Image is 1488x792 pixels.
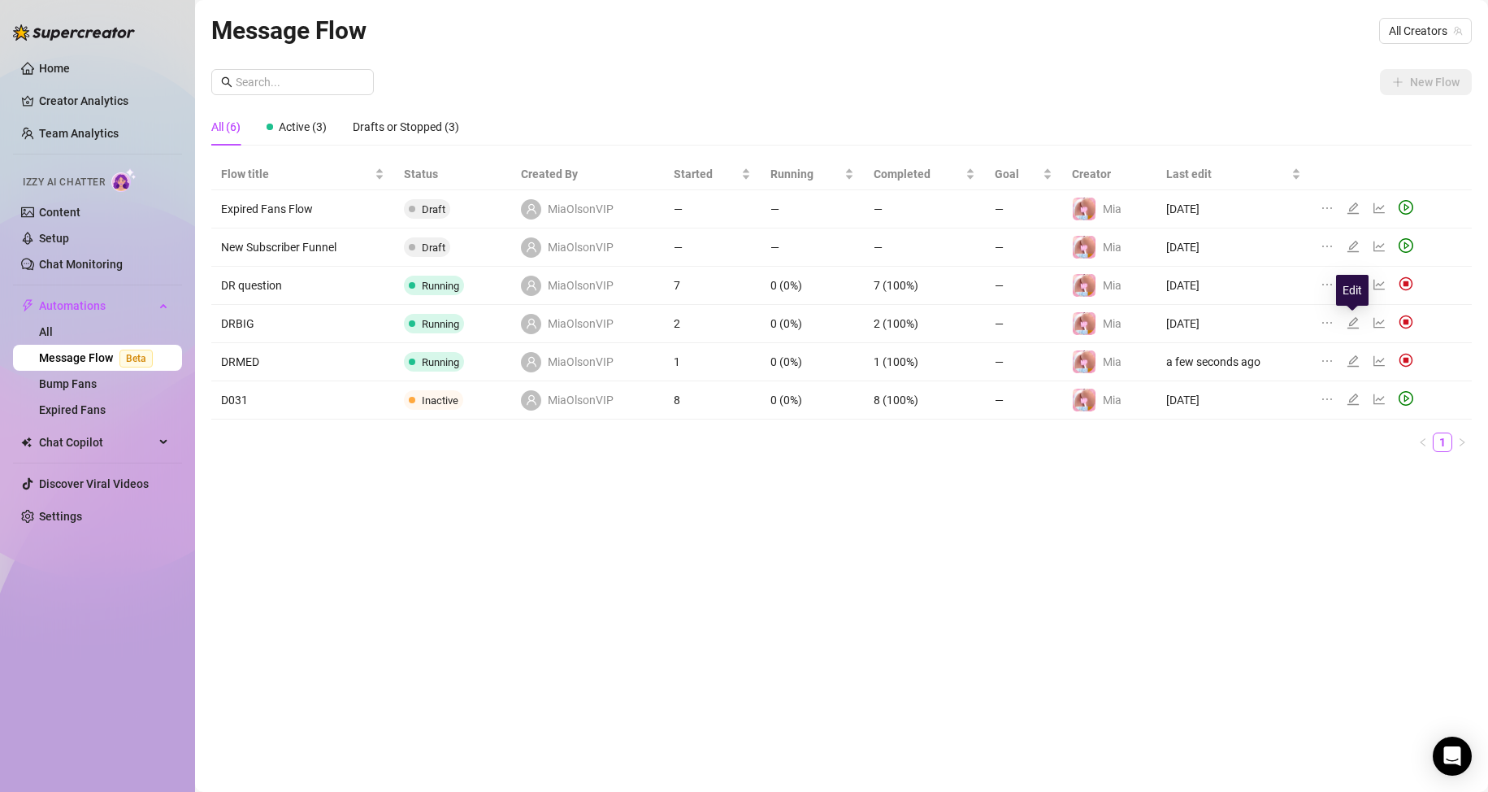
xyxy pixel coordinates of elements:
span: edit [1347,316,1360,329]
a: Chat Monitoring [39,258,123,271]
td: 7 (100%) [864,267,985,305]
img: svg%3e [1399,353,1413,368]
td: DRMED [211,343,394,381]
span: Mia [1103,279,1121,292]
td: DRBIG [211,305,394,343]
span: user [526,242,537,253]
th: Started [664,159,761,190]
td: 1 (100%) [864,343,985,381]
li: Previous Page [1413,433,1433,452]
a: Creator Analytics [39,88,169,114]
a: Team Analytics [39,127,119,140]
span: Started [674,165,739,183]
img: Mia [1073,312,1095,335]
td: — [761,228,863,267]
span: MiaOlsonVIP [548,200,614,218]
img: Chat Copilot [21,437,32,448]
a: Discover Viral Videos [39,477,149,490]
td: DR question [211,267,394,305]
span: ellipsis [1321,278,1334,291]
td: [DATE] [1156,190,1311,228]
span: user [526,394,537,406]
th: Status [394,159,511,190]
td: 8 (100%) [864,381,985,420]
span: Beta [119,350,153,368]
span: line-chart [1373,316,1386,329]
th: Goal [985,159,1062,190]
td: — [985,228,1062,267]
span: ellipsis [1321,355,1334,368]
span: thunderbolt [21,299,34,312]
span: right [1457,437,1467,447]
td: — [985,343,1062,381]
span: line-chart [1373,355,1386,368]
th: Flow title [211,159,394,190]
span: Automations [39,293,154,319]
th: Completed [864,159,985,190]
span: play-circle [1399,391,1413,406]
button: right [1452,433,1472,452]
th: Running [761,159,863,190]
a: Content [39,206,80,219]
span: MiaOlsonVIP [548,353,614,371]
span: Running [422,356,459,368]
span: MiaOlsonVIP [548,391,614,409]
span: Mia [1103,202,1121,215]
td: New Subscriber Funnel [211,228,394,267]
span: play-circle [1399,238,1413,253]
td: 7 [664,267,761,305]
td: 8 [664,381,761,420]
a: Message FlowBeta [39,351,159,364]
span: Izzy AI Chatter [23,175,105,190]
span: All Creators [1389,19,1462,43]
span: Active (3) [279,120,327,133]
td: — [985,267,1062,305]
span: line-chart [1373,393,1386,406]
div: All (6) [211,118,241,136]
span: Completed [874,165,962,183]
span: Running [422,318,459,330]
td: 0 (0%) [761,343,863,381]
li: 1 [1433,433,1452,452]
span: Mia [1103,394,1121,407]
td: 2 [664,305,761,343]
button: left [1413,433,1433,452]
a: Home [39,62,70,75]
span: Running [422,280,459,292]
span: user [526,356,537,368]
span: edit [1347,240,1360,253]
span: Mia [1103,317,1121,330]
span: Flow title [221,165,371,183]
img: Mia [1073,350,1095,373]
td: 0 (0%) [761,381,863,420]
span: search [221,76,232,88]
span: play-circle [1399,200,1413,215]
article: Message Flow [211,11,367,50]
span: user [526,318,537,329]
span: user [526,203,537,215]
td: — [864,228,985,267]
td: [DATE] [1156,381,1311,420]
span: team [1453,26,1463,36]
span: edit [1347,202,1360,215]
span: edit [1347,355,1360,368]
th: Created By [511,159,663,190]
td: — [664,228,761,267]
span: Goal [995,165,1039,183]
td: [DATE] [1156,305,1311,343]
span: left [1418,437,1428,447]
td: 1 [664,343,761,381]
span: ellipsis [1321,393,1334,406]
img: Mia [1073,236,1095,259]
a: Settings [39,510,82,523]
span: ellipsis [1321,202,1334,215]
img: Mia [1073,198,1095,220]
span: Mia [1103,355,1121,368]
a: Expired Fans [39,403,106,416]
span: Draft [422,203,445,215]
img: AI Chatter [111,168,137,192]
img: logo-BBDzfeDw.svg [13,24,135,41]
td: a few seconds ago [1156,343,1311,381]
li: Next Page [1452,433,1472,452]
span: Running [770,165,840,183]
